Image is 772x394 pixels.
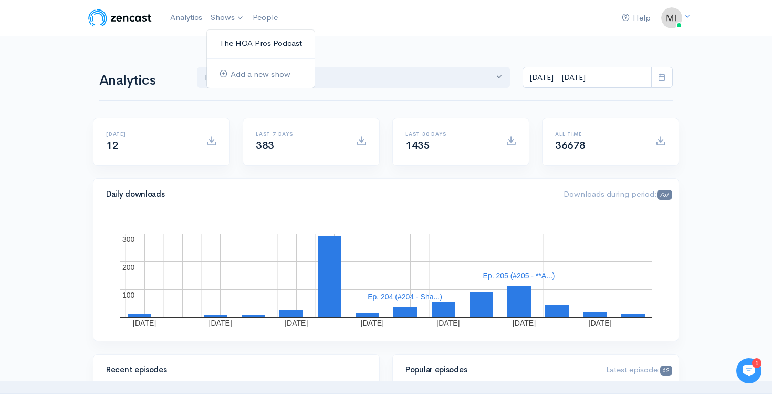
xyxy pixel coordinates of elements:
text: Ep. 204 (#204 - Sha...) [368,292,442,301]
a: Add a new show [207,65,315,84]
p: Find an answer quickly [14,180,196,193]
span: 757 [657,190,672,200]
text: [DATE] [133,319,156,327]
h1: Analytics [99,73,184,88]
h6: [DATE] [106,131,194,137]
text: Ep. 205 (#205 - **A...) [483,271,555,280]
svg: A chart. [106,223,666,328]
span: 383 [256,139,274,152]
span: Downloads during period: [564,189,672,199]
h1: Hi 👋 [16,51,194,68]
a: Help [618,7,655,29]
a: People [248,6,282,29]
h4: Daily downloads [106,190,551,199]
text: 300 [122,235,135,244]
img: ZenCast Logo [87,7,153,28]
span: 62 [660,366,672,376]
h2: Just let us know if you need anything and we'll be happy to help! 🙂 [16,70,194,120]
ul: Shows [206,29,315,88]
text: [DATE] [361,319,384,327]
h4: Popular episodes [405,366,593,375]
div: The HOA Pros Podcast [204,72,494,84]
text: [DATE] [209,319,232,327]
span: New conversation [68,146,126,154]
h4: Recent episodes [106,366,360,375]
iframe: gist-messenger-bubble-iframe [736,358,761,383]
span: Latest episode: [606,365,672,375]
text: [DATE] [589,319,612,327]
input: Search articles [30,198,187,219]
a: Analytics [166,6,206,29]
button: The HOA Pros Podcast [197,67,510,88]
img: ... [661,7,682,28]
text: 200 [122,263,135,271]
h6: All time [555,131,643,137]
a: The HOA Pros Podcast [207,34,315,53]
text: [DATE] [513,319,536,327]
h6: Last 7 days [256,131,343,137]
span: 12 [106,139,118,152]
a: Shows [206,6,248,29]
span: 36678 [555,139,586,152]
h6: Last 30 days [405,131,493,137]
text: [DATE] [285,319,308,327]
text: 100 [122,291,135,299]
span: 1435 [405,139,430,152]
button: New conversation [16,139,194,160]
input: analytics date range selector [523,67,652,88]
text: [DATE] [436,319,460,327]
